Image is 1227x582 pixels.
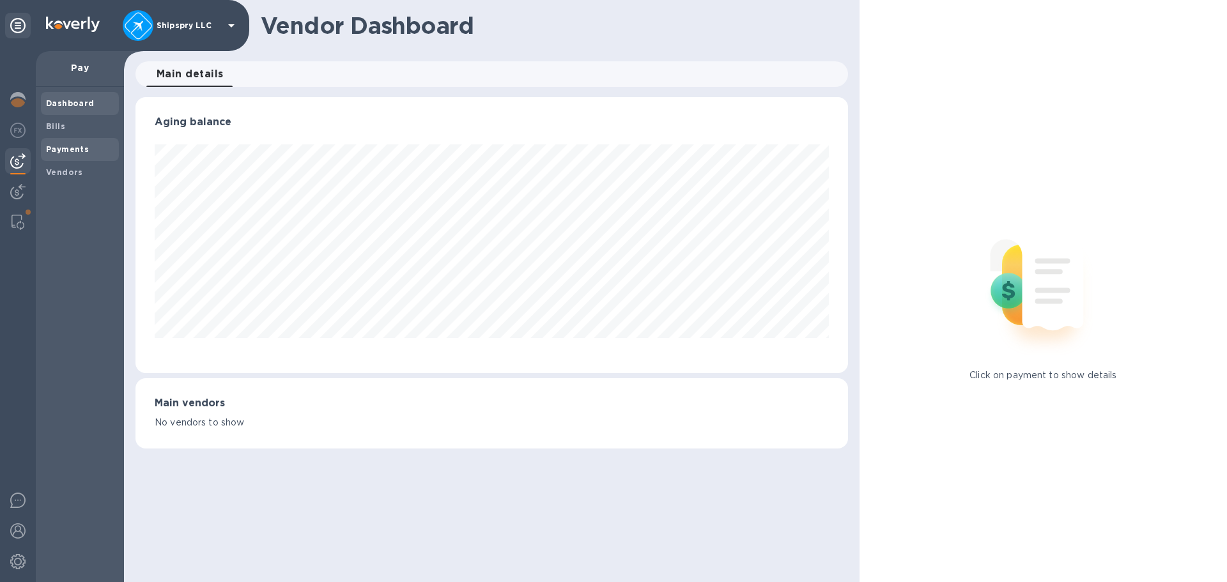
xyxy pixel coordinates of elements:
p: Pay [46,61,114,74]
h3: Main vendors [155,397,829,410]
h1: Vendor Dashboard [261,12,839,39]
b: Vendors [46,167,83,177]
div: Unpin categories [5,13,31,38]
p: Click on payment to show details [969,369,1116,382]
h3: Aging balance [155,116,829,128]
p: Shipspry LLC [157,21,220,30]
b: Bills [46,121,65,131]
img: Foreign exchange [10,123,26,138]
b: Dashboard [46,98,95,108]
span: Main details [157,65,224,83]
img: Logo [46,17,100,32]
b: Payments [46,144,89,154]
p: No vendors to show [155,416,829,429]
